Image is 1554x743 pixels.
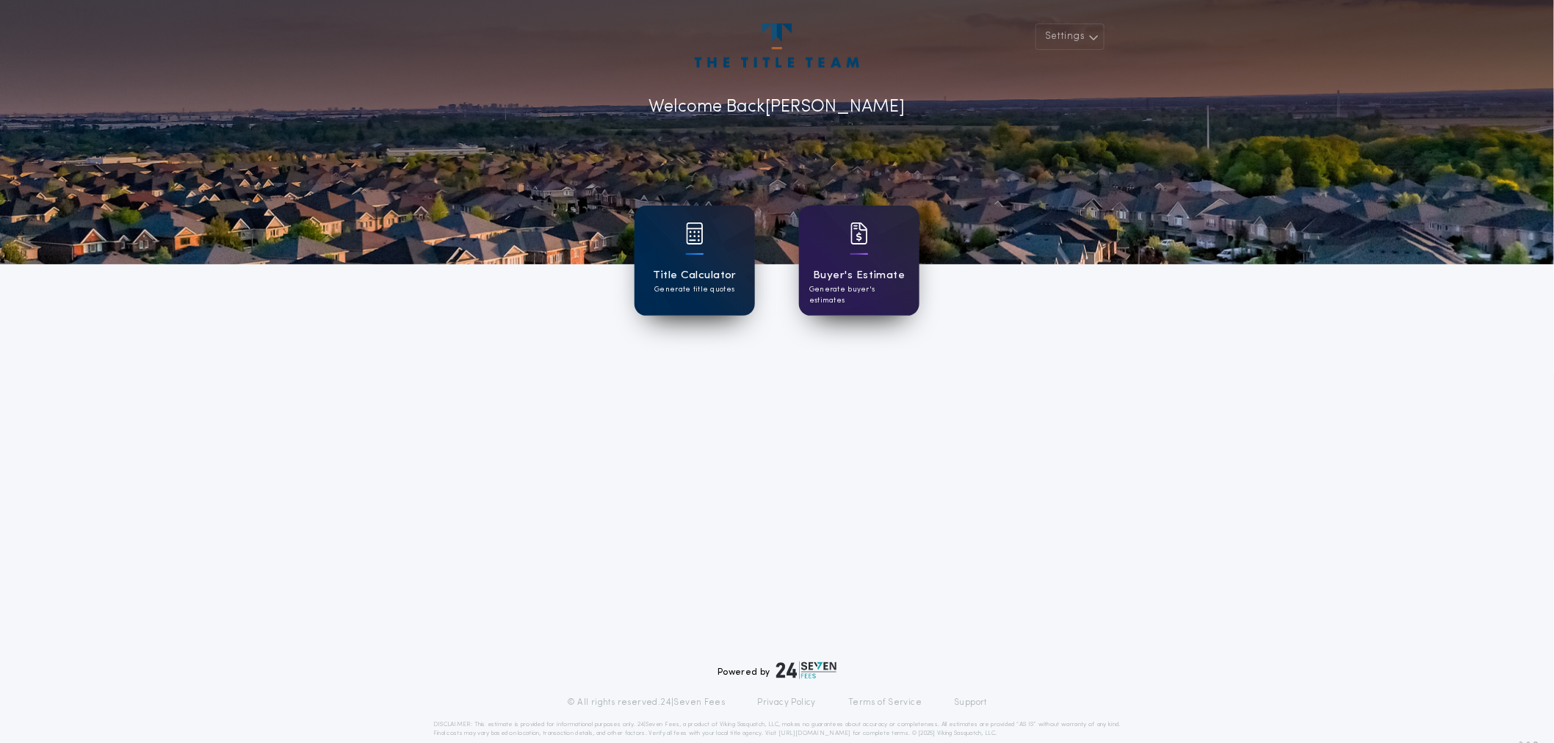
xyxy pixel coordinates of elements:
p: DISCLAIMER: This estimate is provided for informational purposes only. 24|Seven Fees, a product o... [433,720,1121,738]
h1: Buyer's Estimate [813,267,905,284]
h1: Title Calculator [653,267,737,284]
img: card icon [850,222,868,244]
button: Settings [1036,23,1105,50]
a: Terms of Service [848,697,922,708]
a: Privacy Policy [758,697,817,708]
a: card iconTitle CalculatorGenerate title quotes [635,206,755,316]
a: card iconBuyer's EstimateGenerate buyer's estimates [799,206,919,316]
a: Support [954,697,987,708]
img: account-logo [695,23,859,68]
a: [URL][DOMAIN_NAME] [778,731,851,736]
img: logo [776,662,836,679]
p: Generate buyer's estimates [809,284,909,306]
div: Powered by [718,662,836,679]
img: card icon [686,222,704,244]
p: Generate title quotes [654,284,734,295]
p: Welcome Back [PERSON_NAME] [649,94,906,120]
p: © All rights reserved. 24|Seven Fees [567,697,726,708]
